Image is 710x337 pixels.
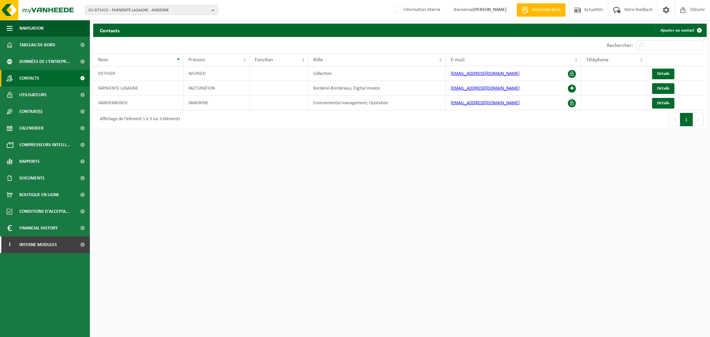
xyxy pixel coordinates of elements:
span: Demande devis [530,7,562,13]
span: Navigation [19,20,44,37]
span: Calendrier [19,120,44,137]
span: Rapports [19,153,40,170]
a: [EMAIL_ADDRESS][DOMAIN_NAME] [451,86,520,91]
span: Contrat(s) [19,103,42,120]
button: 1 [680,113,693,126]
a: [EMAIL_ADDRESS][DOMAIN_NAME] [451,101,520,106]
span: I [7,236,13,253]
span: Nom [98,57,109,63]
div: Affichage de l'élément 1 à 3 sur 3 éléments [97,114,180,126]
td: Collection [308,66,446,81]
a: Ajouter un contact [655,24,706,37]
td: Borderel-Bordereau; Digital Invoice [308,81,446,96]
a: Détails [652,69,674,79]
span: E-mail [451,57,465,63]
button: 01-075415 - FARNIENTE LASAGNE - ANDENNE [85,5,218,15]
h2: Contacts [93,24,126,37]
a: Détails [652,83,674,94]
label: Information interne [394,5,440,15]
span: Boutique en ligne [19,186,59,203]
a: [EMAIL_ADDRESS][DOMAIN_NAME] [451,71,520,76]
span: 01-075415 - FARNIENTE LASAGNE - ANDENNE [89,5,209,15]
span: Données de l'entrepr... [19,53,70,70]
td: WLFRIED [183,66,250,81]
td: Environmental management; Quotation [308,96,446,110]
td: SANDRINE [183,96,250,110]
span: Tableau de bord [19,37,55,53]
span: Détails [657,72,669,76]
span: Compresseurs intelli... [19,137,70,153]
td: FACTURATION [183,81,250,96]
span: Rôle [313,57,323,63]
span: Détails [657,101,669,105]
span: Financial History [19,220,58,236]
span: Conditions d'accepta... [19,203,70,220]
span: Contacts [19,70,39,87]
span: Téléphone [586,57,608,63]
span: Fonction [255,57,273,63]
span: Utilisateurs [19,87,47,103]
td: DETHIER [93,66,183,81]
button: Next [693,113,703,126]
strong: [PERSON_NAME] [473,7,507,12]
td: FARNIENTE LASAGNE [93,81,183,96]
a: Demande devis [517,3,566,17]
label: Rechercher: [607,43,633,48]
span: Détails [657,86,669,91]
td: VANDENBOSCH [93,96,183,110]
span: Interne modules [19,236,57,253]
span: Documents [19,170,45,186]
a: Détails [652,98,674,109]
button: Previous [669,113,680,126]
span: Prénom [188,57,205,63]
